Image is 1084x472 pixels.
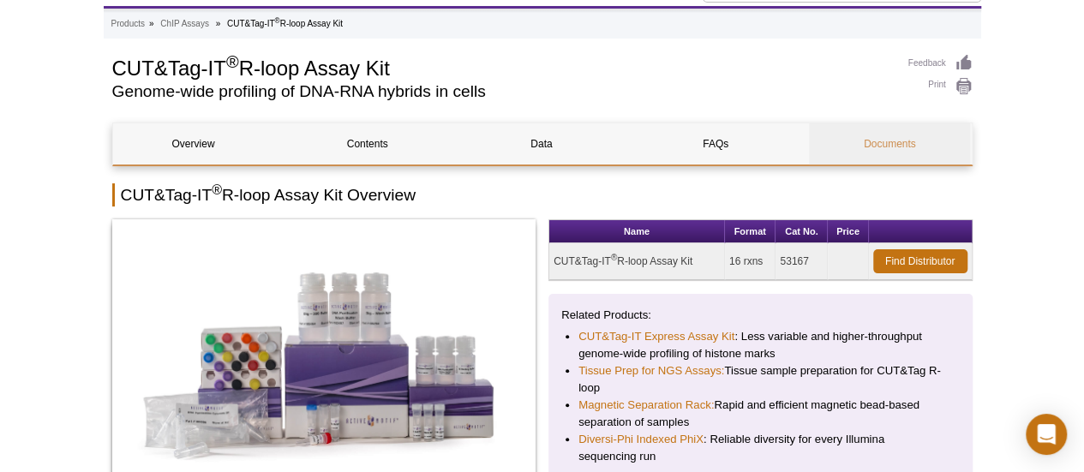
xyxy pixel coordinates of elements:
[635,123,796,164] a: FAQs
[578,362,724,379] a: Tissue Prep for NGS Assays:
[216,19,221,28] li: »
[578,431,943,465] li: : Reliable diversity for every Illumina sequencing run
[287,123,448,164] a: Contents
[578,362,943,397] li: Tissue sample preparation for CUT&Tag R-loop
[113,123,274,164] a: Overview
[908,77,973,96] a: Print
[611,253,617,262] sup: ®
[578,397,714,414] a: Magnetic Separation Rack:
[1026,414,1067,455] div: Open Intercom Messenger
[725,220,776,243] th: Format
[725,243,776,280] td: 16 rxns
[561,307,960,324] p: Related Products:
[873,249,967,273] a: Find Distributor
[578,397,943,431] li: Rapid and efficient magnetic bead-based separation of samples
[549,220,725,243] th: Name
[112,54,891,80] h1: CUT&Tag-IT R-loop Assay Kit
[275,16,280,25] sup: ®
[111,16,145,32] a: Products
[578,328,943,362] li: : Less variable and higher-throughput genome-wide profiling of histone marks
[461,123,622,164] a: Data
[226,52,239,71] sup: ®
[776,243,828,280] td: 53167
[908,54,973,73] a: Feedback
[149,19,154,28] li: »
[578,431,704,448] a: Diversi-Phi Indexed PhiX
[578,328,734,345] a: CUT&Tag-IT Express Assay Kit
[160,16,209,32] a: ChIP Assays
[809,123,970,164] a: Documents
[212,182,222,197] sup: ®
[776,220,828,243] th: Cat No.
[227,19,343,28] li: CUT&Tag-IT R-loop Assay Kit
[549,243,725,280] td: CUT&Tag-IT R-loop Assay Kit
[112,183,973,206] h2: CUT&Tag-IT R-loop Assay Kit Overview
[112,84,891,99] h2: Genome-wide profiling of DNA-RNA hybrids in cells
[828,220,868,243] th: Price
